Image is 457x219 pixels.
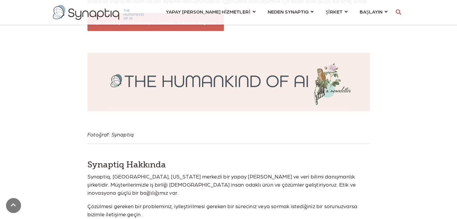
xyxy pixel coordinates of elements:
a: BAŞLAYIN [360,6,388,17]
font: Synaptiq Hakkında [87,160,166,169]
img: yapay zekanın insanlığı [87,53,370,111]
font: BAŞLAYIN [360,9,382,14]
a: ŞİRKET [325,6,347,17]
font: Çözülmesi gereken bir probleminiz, iyileştirilmesi gereken bir süreciniz veya sormak istediğiniz ... [87,203,344,209]
a: NEDEN SYNAPTIQ [267,6,313,17]
nav: menü [160,1,394,23]
a: YAPAY [PERSON_NAME] HİZMETLERİ [166,6,256,17]
font: İşletmeniz için Tahmine Dayalı Analizler Hakkında Bilgi Alın [95,20,216,25]
font: ŞİRKET [325,9,342,14]
font: YAPAY [PERSON_NAME] HİZMETLERİ [166,9,251,14]
font: Fotoğraf: Synaptiq [87,131,134,137]
img: synaptiq logo-2 [53,5,144,20]
font: Synaptiq, [GEOGRAPHIC_DATA], [US_STATE] merkezli bir yapay [PERSON_NAME] ve veri bilimi danışmanl... [87,173,356,196]
font: NEDEN SYNAPTIQ [267,9,308,14]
